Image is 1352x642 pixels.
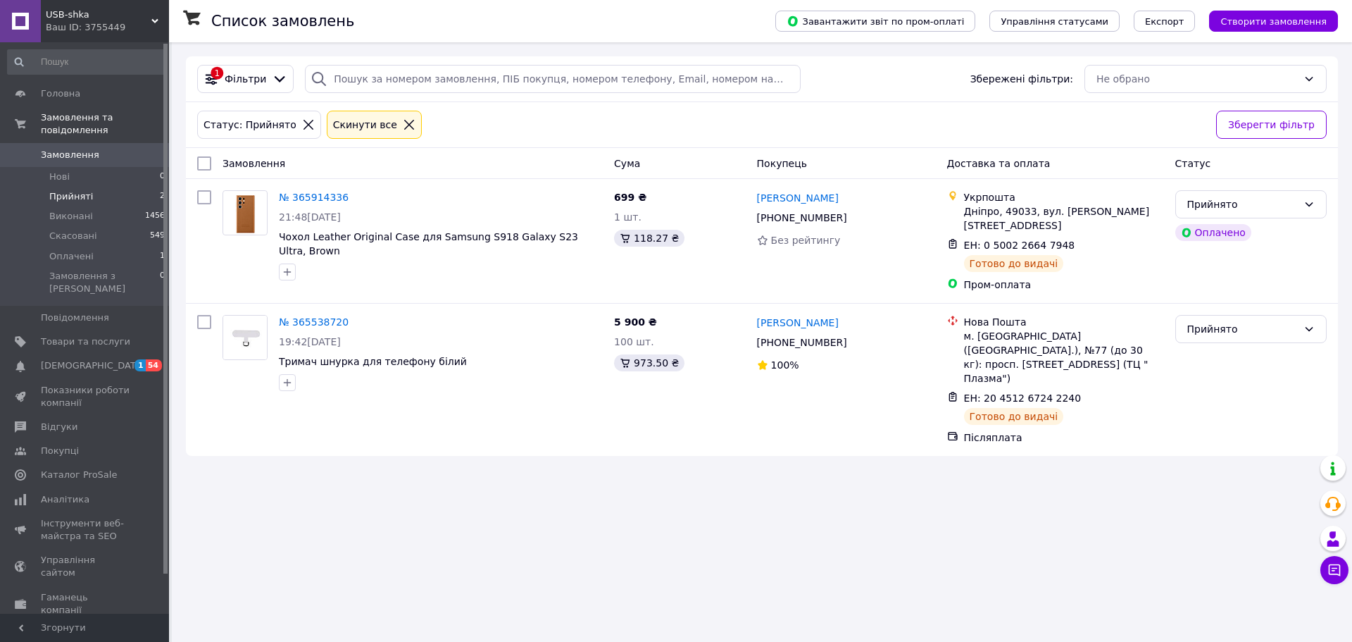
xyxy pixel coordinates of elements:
div: м. [GEOGRAPHIC_DATA] ([GEOGRAPHIC_DATA].), №77 (до 30 кг): просп. [STREET_ADDRESS] (ТЦ " Плазма") [964,329,1164,385]
span: 699 ₴ [614,192,646,203]
input: Пошук за номером замовлення, ПІБ покупця, номером телефону, Email, номером накладної [305,65,801,93]
span: 1 [160,250,165,263]
span: Зберегти фільтр [1228,117,1315,132]
span: Cума [614,158,640,169]
div: 118.27 ₴ [614,230,684,247]
a: № 365538720 [279,316,349,328]
div: Не обрано [1096,71,1298,87]
button: Зберегти фільтр [1216,111,1327,139]
span: 549 [150,230,165,242]
span: Аналітика [41,493,89,506]
span: 5 900 ₴ [614,316,657,328]
span: 0 [160,270,165,295]
span: Повідомлення [41,311,109,324]
div: 973.50 ₴ [614,354,684,371]
img: Фото товару [223,316,267,359]
span: 54 [146,359,162,371]
span: Покупці [41,445,79,457]
span: 100% [771,359,799,371]
h1: Список замовлень [211,13,354,30]
span: ЕН: 0 5002 2664 7948 [964,240,1075,251]
a: Фото товару [223,315,268,360]
div: Cкинути все [330,117,400,132]
span: Каталог ProSale [41,469,117,481]
span: Оплачені [49,250,94,263]
span: Замовлення та повідомлення [41,111,169,137]
div: Укрпошта [964,190,1164,204]
div: Прийнято [1187,321,1298,337]
span: Покупець [757,158,807,169]
span: 21:48[DATE] [279,211,341,223]
input: Пошук [7,49,166,75]
span: Замовлення [41,149,99,161]
span: Інструменти веб-майстра та SEO [41,517,130,543]
span: Управління статусами [1001,16,1108,27]
span: 2 [160,190,165,203]
span: Нові [49,171,70,183]
a: [PERSON_NAME] [757,191,839,205]
span: Доставка та оплата [947,158,1051,169]
span: Відгуки [41,421,77,433]
span: Прийняті [49,190,93,203]
a: Фото товару [223,190,268,235]
span: 1 [134,359,146,371]
span: Створити замовлення [1220,16,1327,27]
span: Експорт [1145,16,1184,27]
span: Товари та послуги [41,335,130,348]
span: 1 шт. [614,211,641,223]
div: Статус: Прийнято [201,117,299,132]
span: 1456 [145,210,165,223]
span: Гаманець компанії [41,591,130,617]
span: Завантажити звіт по пром-оплаті [787,15,964,27]
button: Завантажити звіт по пром-оплаті [775,11,975,32]
div: Прийнято [1187,197,1298,212]
button: Створити замовлення [1209,11,1338,32]
span: Статус [1175,158,1211,169]
span: Замовлення [223,158,285,169]
span: Показники роботи компанії [41,384,130,409]
span: Управління сайтом [41,554,130,579]
span: 0 [160,171,165,183]
span: Замовлення з [PERSON_NAME] [49,270,160,295]
span: Головна [41,87,80,100]
div: Післяплата [964,431,1164,445]
button: Чат з покупцем [1320,556,1348,584]
button: Експорт [1134,11,1196,32]
div: Готово до видачі [964,255,1064,272]
button: Управління статусами [989,11,1120,32]
a: Створити замовлення [1195,15,1338,26]
img: Фото товару [225,191,266,235]
span: Виконані [49,210,93,223]
div: [PHONE_NUMBER] [754,208,850,228]
a: № 365914336 [279,192,349,203]
span: Скасовані [49,230,97,242]
span: 19:42[DATE] [279,336,341,347]
span: [DEMOGRAPHIC_DATA] [41,359,145,372]
a: Тримач шнурка для телефону білий [279,356,467,367]
span: 100 шт. [614,336,654,347]
span: Збережені фільтри: [970,72,1073,86]
div: Нова Пошта [964,315,1164,329]
div: Пром-оплата [964,278,1164,292]
div: [PHONE_NUMBER] [754,333,850,352]
a: [PERSON_NAME] [757,316,839,330]
div: Готово до видачі [964,408,1064,425]
div: Оплачено [1175,224,1251,241]
span: Фільтри [225,72,266,86]
span: ЕН: 20 4512 6724 2240 [964,393,1082,404]
span: USB-shka [46,8,151,21]
a: Чохол Leather Original Case для Samsung S918 Galaxy S23 Ultra, Brown [279,231,578,257]
div: Ваш ID: 3755449 [46,21,169,34]
div: Дніпро, 49033, вул. [PERSON_NAME][STREET_ADDRESS] [964,204,1164,233]
span: Без рейтингу [771,235,841,246]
